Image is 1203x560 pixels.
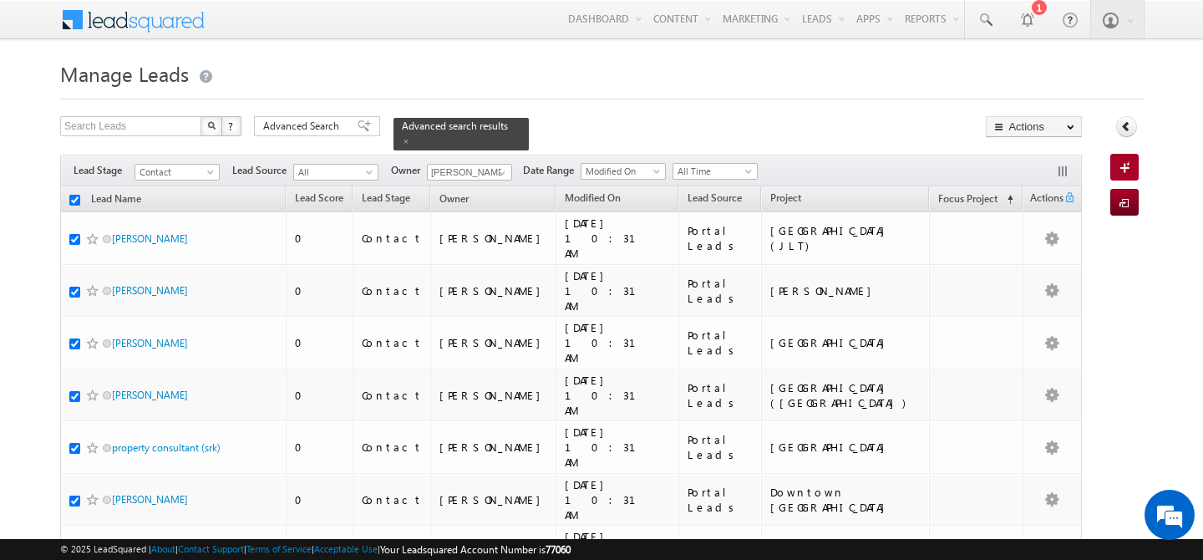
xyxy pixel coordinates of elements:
span: Modified On [565,191,621,204]
button: ? [221,116,241,136]
div: [DATE] 10:31 AM [565,216,671,261]
div: [PERSON_NAME] [439,335,549,350]
div: Portal Leads [688,328,754,358]
div: Portal Leads [688,485,754,515]
div: Portal Leads [688,432,754,462]
div: [DATE] 10:31 AM [565,320,671,365]
span: All Time [673,164,753,179]
div: 0 [295,335,345,350]
span: Lead Stage [74,163,135,178]
a: Modified On [581,163,666,180]
div: 0 [295,440,345,455]
a: Terms of Service [246,543,312,554]
div: 0 [295,283,345,298]
div: Portal Leads [688,223,754,253]
div: Portal Leads [688,380,754,410]
div: [DATE] 10:31 AM [565,268,671,313]
span: Lead Stage [362,191,410,204]
div: Downtown [GEOGRAPHIC_DATA] [770,485,921,515]
div: [PERSON_NAME] [439,231,549,246]
a: Acceptable Use [314,543,378,554]
button: Actions [986,116,1082,137]
span: ? [228,119,236,133]
span: Actions [1023,189,1063,211]
div: Contact [362,388,423,403]
div: 0 [295,231,345,246]
span: All [294,165,373,180]
div: [PERSON_NAME] [439,440,549,455]
a: Lead Stage [353,189,419,211]
a: [PERSON_NAME] [112,337,188,349]
img: d_60004797649_company_0_60004797649 [28,88,70,109]
div: [GEOGRAPHIC_DATA] (JLT) [770,223,921,253]
a: Modified On [556,189,629,211]
a: All [293,164,378,181]
span: Modified On [581,164,661,179]
img: Search [207,121,216,130]
span: Manage Leads [60,60,189,87]
span: Advanced Search [263,119,344,134]
div: [PERSON_NAME] [439,388,549,403]
span: Lead Source [688,191,742,204]
span: Advanced search results [402,120,508,132]
span: Owner [439,192,469,205]
div: Portal Leads [688,276,754,306]
em: Start Chat [227,437,303,460]
span: (sorted ascending) [1000,193,1013,206]
a: Lead Source [679,189,750,211]
a: All Time [673,163,758,180]
div: [PERSON_NAME] [439,492,549,507]
div: [DATE] 10:31 AM [565,425,671,470]
div: [GEOGRAPHIC_DATA] ([GEOGRAPHIC_DATA]) [770,380,921,410]
a: Contact [135,164,220,181]
span: Lead Score [295,191,343,204]
textarea: Type your message and hit 'Enter' [22,155,305,423]
div: Chat with us now [87,88,281,109]
span: Lead Source [232,163,293,178]
div: [GEOGRAPHIC_DATA] [770,440,921,455]
div: Contact [362,440,423,455]
a: Lead Score [287,189,352,211]
div: Contact [362,231,423,246]
span: Project [770,191,801,204]
a: Focus Project (sorted ascending) [930,189,1022,211]
span: 77060 [546,543,571,556]
span: Contact [135,165,215,180]
div: Minimize live chat window [274,8,314,48]
span: © 2025 LeadSquared | | | | | [60,542,571,557]
a: [PERSON_NAME] [112,389,188,401]
a: [PERSON_NAME] [112,284,188,297]
span: Owner [391,163,427,178]
div: [DATE] 10:31 AM [565,373,671,418]
span: Your Leadsquared Account Number is [380,543,571,556]
a: property consultant (srk) [112,441,221,454]
a: [PERSON_NAME] [112,232,188,245]
input: Check all records [69,195,80,206]
a: Show All Items [490,165,510,181]
span: Focus Project [938,192,997,205]
a: Contact Support [178,543,244,554]
span: Date Range [523,163,581,178]
a: About [151,543,175,554]
div: Contact [362,283,423,298]
div: [GEOGRAPHIC_DATA] [770,335,921,350]
div: [PERSON_NAME] [770,283,921,298]
div: 0 [295,492,345,507]
a: [PERSON_NAME] [112,493,188,506]
a: Project [762,189,810,211]
input: Type to Search [427,164,512,181]
div: Contact [362,492,423,507]
a: Lead Name [83,190,150,211]
div: [DATE] 10:31 AM [565,477,671,522]
div: Contact [362,335,423,350]
div: [PERSON_NAME] [439,283,549,298]
div: 0 [295,388,345,403]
